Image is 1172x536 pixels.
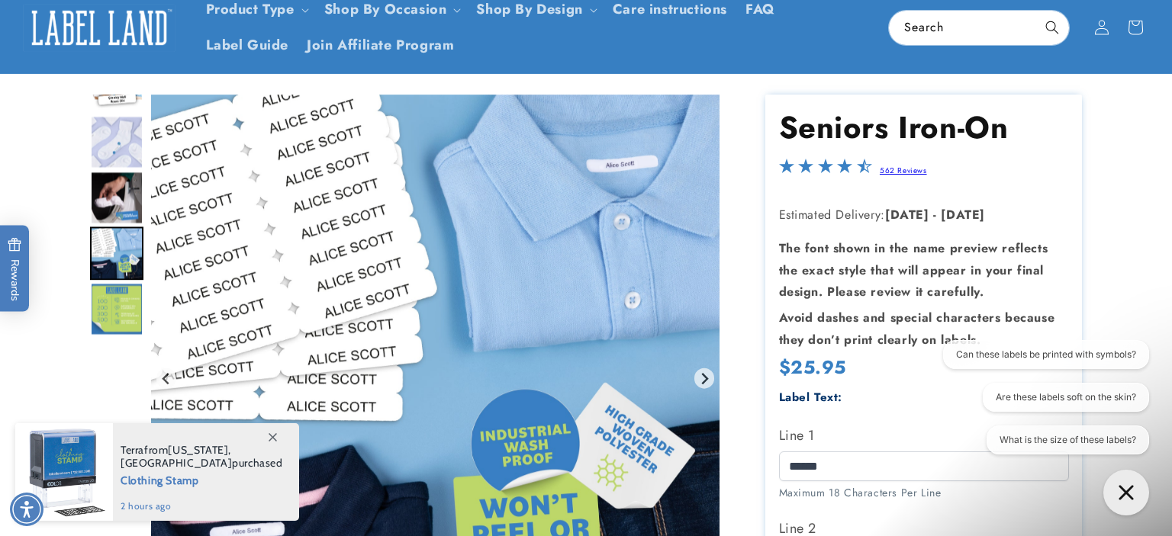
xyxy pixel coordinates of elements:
[90,63,143,110] img: Nurse with an elderly woman and an iron on label
[90,115,143,169] div: Go to slide 3
[941,206,985,223] strong: [DATE]
[10,493,43,526] div: Accessibility Menu
[121,443,144,457] span: Terra
[779,239,1048,301] strong: The font shown in the name preview reflects the exact style that will appear in your final design...
[779,423,1069,448] label: Line 1
[880,165,927,176] a: 562 Reviews - open in a new tab
[745,1,775,18] span: FAQ
[90,282,143,335] img: Nursing Home Iron-On - Label Land
[779,389,843,406] label: Label Text:
[156,368,177,389] button: Previous slide
[922,340,1157,467] iframe: Gorgias live chat conversation starters
[23,4,175,51] img: Label Land
[121,470,283,489] span: Clothing Stamp
[933,206,937,223] strong: -
[1035,11,1069,44] button: Search
[90,115,143,169] img: Nursing Home Iron-On - Label Land
[90,226,143,280] div: Go to slide 5
[197,27,298,63] a: Label Guide
[90,282,143,335] div: Go to slide 6
[90,171,143,224] div: Go to slide 4
[779,162,872,180] span: 4.4-star overall rating
[1096,464,1157,521] iframe: Gorgias live chat messenger
[121,499,283,513] span: 2 hours ago
[121,456,232,470] span: [GEOGRAPHIC_DATA]
[168,443,228,457] span: [US_STATE]
[779,108,1069,147] h1: Seniors Iron-On
[307,37,454,54] span: Join Affiliate Program
[324,1,447,18] span: Shop By Occasion
[8,237,22,300] span: Rewards
[298,27,463,63] a: Join Affiliate Program
[885,206,929,223] strong: [DATE]
[779,485,1069,501] div: Maximum 18 Characters Per Line
[779,309,1055,348] strong: Avoid dashes and special characters because they don’t print clearly on labels.
[90,59,143,113] div: Go to slide 2
[90,171,143,224] img: Nursing Home Iron-On - Label Land
[779,204,1069,226] p: Estimated Delivery:
[613,1,727,18] span: Care instructions
[90,226,143,280] img: Nursing Home Iron-On - Label Land
[206,37,289,54] span: Label Guide
[694,368,715,389] button: Next slide
[121,444,283,470] span: from , purchased
[779,354,847,380] span: $25.95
